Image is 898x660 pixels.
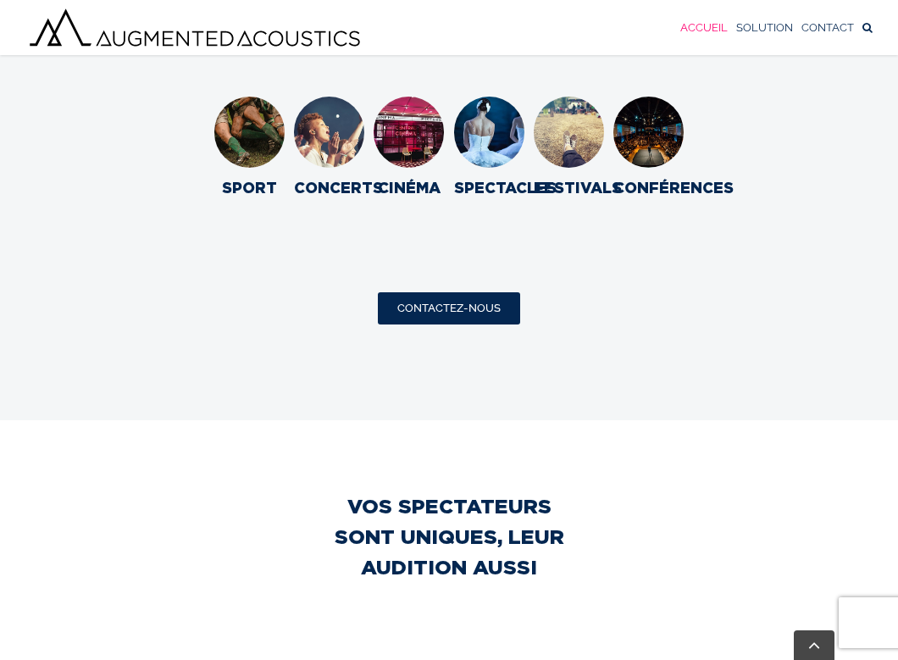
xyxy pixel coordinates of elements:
[534,176,604,199] p: FESTIVALS
[534,97,604,167] img: supralive festivals
[613,97,684,167] img: supralive-conference
[374,97,444,167] img: supralive-cinema
[454,95,524,111] a: supralive-show
[374,176,444,199] p: CINÉMA
[736,22,793,33] span: SOLUTION
[214,95,285,111] a: supralive-sport
[397,302,501,315] span: CONTACTEZ-NOUS
[214,97,285,167] img: supralive sport
[378,292,520,324] a: CONTACTEZ-NOUS
[294,176,364,199] p: CONCERTS
[214,176,285,199] p: SPORT
[534,95,604,111] a: Supralive-festival
[294,97,364,167] img: Supralive-Concert
[801,22,854,33] span: CONTACT
[613,176,684,199] p: CONFÉRENCES
[454,176,524,199] p: SPECTACLES
[680,22,728,33] span: ACCUEIL
[25,5,364,50] img: Augmented Acoustics Logo
[324,491,575,582] h2: VOS SPECTATEURS SONT UNIQUES, LEUR AUDITION AUSSI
